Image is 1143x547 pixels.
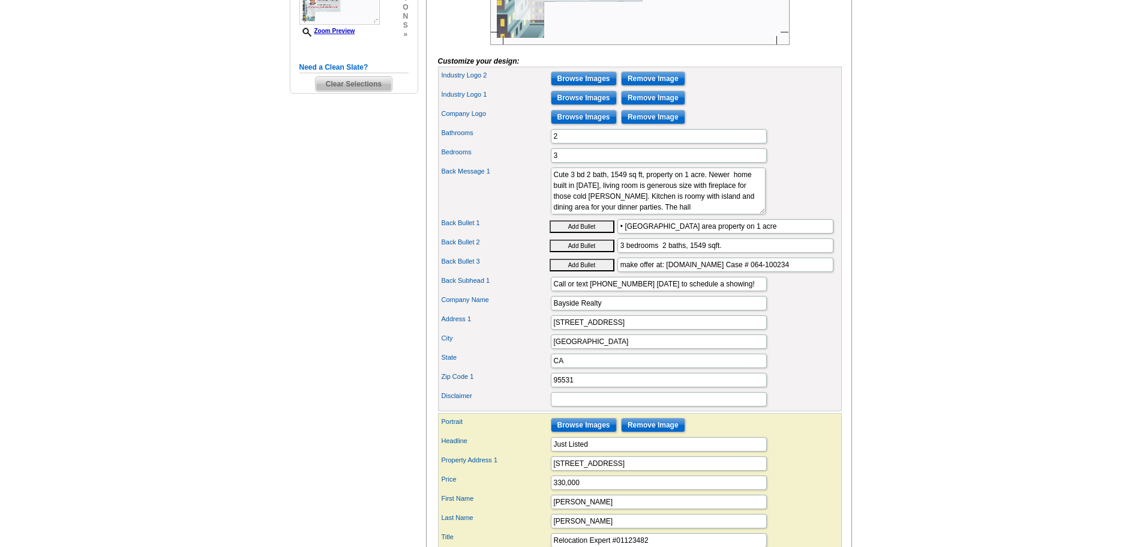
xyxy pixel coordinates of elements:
button: Add Bullet [550,240,614,252]
label: Back Bullet 1 [442,218,550,228]
label: Industry Logo 1 [442,89,550,100]
span: n [403,12,408,21]
label: Company Name [442,295,550,305]
input: Browse Images [551,71,617,86]
label: Industry Logo 2 [442,70,550,80]
input: Browse Images [551,418,617,432]
input: Remove Image [621,418,685,432]
label: First Name [442,494,550,504]
label: Last Name [442,513,550,523]
input: Browse Images [551,110,617,124]
input: Browse Images [551,91,617,105]
span: Clear Selections [316,77,392,91]
label: Bedrooms [442,147,550,157]
a: Zoom Preview [299,28,355,34]
label: City [442,333,550,343]
button: Add Bullet [550,220,614,233]
input: Remove Image [621,91,685,105]
label: Portrait [442,417,550,427]
button: Add Bullet [550,259,614,271]
label: Property Address 1 [442,455,550,465]
textarea: Cute 3 bd 2 bath, 1549 sq ft, property on 1 acre. Newer home built in [DATE], living room is gene... [551,168,766,214]
input: Remove Image [621,110,685,124]
label: Back Message 1 [442,166,550,177]
iframe: LiveChat chat widget [903,268,1143,547]
span: o [403,3,408,12]
span: s [403,21,408,30]
label: Price [442,474,550,485]
input: Remove Image [621,71,685,86]
span: » [403,30,408,39]
label: Disclaimer [442,391,550,401]
h5: Need a Clean Slate? [299,62,409,73]
i: Customize your design: [438,57,520,65]
label: Headline [442,436,550,446]
label: Back Subhead 1 [442,276,550,286]
label: Title [442,532,550,542]
label: Company Logo [442,109,550,119]
label: Back Bullet 3 [442,256,550,267]
label: Back Bullet 2 [442,237,550,247]
label: State [442,352,550,363]
label: Zip Code 1 [442,372,550,382]
label: Bathrooms [442,128,550,138]
label: Address 1 [442,314,550,324]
